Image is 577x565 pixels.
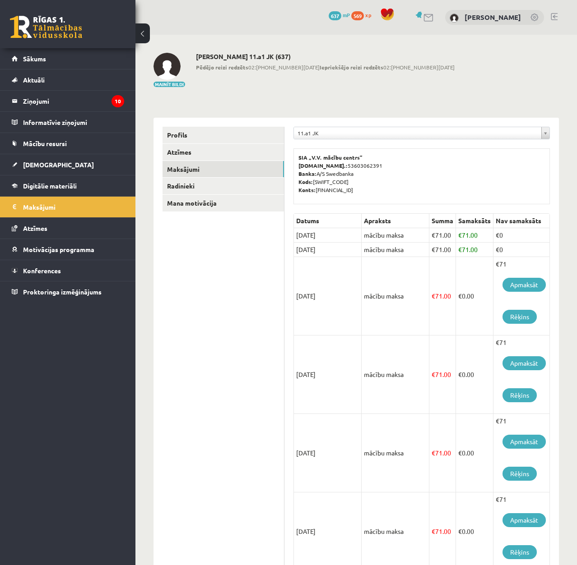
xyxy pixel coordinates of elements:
[351,11,376,18] a: 569 xp
[329,11,341,20] span: 637
[362,335,429,414] td: mācību maksa
[503,310,537,324] a: Rēķins
[432,370,435,378] span: €
[458,292,462,300] span: €
[23,139,67,147] span: Mācību resursi
[12,197,124,217] a: Maksājumi
[456,228,493,243] td: 71.00
[503,388,537,402] a: Rēķins
[12,281,124,302] a: Proktoringa izmēģinājums
[12,218,124,239] a: Atzīmes
[23,91,124,111] legend: Ziņojumi
[362,243,429,257] td: mācību maksa
[163,127,284,143] a: Profils
[429,257,456,335] td: 71.00
[456,335,493,414] td: 0.00
[432,292,435,300] span: €
[362,257,429,335] td: mācību maksa
[23,266,61,275] span: Konferences
[503,356,546,370] a: Apmaksāt
[429,228,456,243] td: 71.00
[154,82,185,87] button: Mainīt bildi
[23,76,45,84] span: Aktuāli
[365,11,371,18] span: xp
[163,178,284,194] a: Radinieki
[458,527,462,535] span: €
[163,195,284,211] a: Mana motivācija
[351,11,364,20] span: 569
[294,335,362,414] td: [DATE]
[456,414,493,492] td: 0.00
[23,55,46,63] span: Sākums
[12,175,124,196] a: Digitālie materiāli
[458,245,462,253] span: €
[298,178,313,185] b: Kods:
[298,170,316,177] b: Banka:
[432,449,435,457] span: €
[23,112,124,133] legend: Informatīvie ziņojumi
[12,260,124,281] a: Konferences
[432,231,435,239] span: €
[493,335,550,414] td: €71
[23,161,94,169] span: [DEMOGRAPHIC_DATA]
[503,467,537,481] a: Rēķins
[163,144,284,161] a: Atzīmes
[458,370,462,378] span: €
[298,127,538,139] span: 11.a1 JK
[12,133,124,154] a: Mācību resursi
[429,414,456,492] td: 71.00
[503,278,546,292] a: Apmaksāt
[10,16,82,38] a: Rīgas 1. Tālmācības vidusskola
[429,335,456,414] td: 71.00
[294,414,362,492] td: [DATE]
[493,243,550,257] td: €0
[196,53,455,60] h2: [PERSON_NAME] 11.a1 JK (637)
[23,288,102,296] span: Proktoringa izmēģinājums
[503,545,537,559] a: Rēķins
[12,48,124,69] a: Sākums
[493,214,550,228] th: Nav samaksāts
[456,257,493,335] td: 0.00
[493,257,550,335] td: €71
[456,214,493,228] th: Samaksāts
[329,11,350,18] a: 637 mP
[23,245,94,253] span: Motivācijas programma
[298,153,545,194] p: 53603062391 A/S Swedbanka [SWIFT_CODE] [FINANCIAL_ID]
[429,243,456,257] td: 71.00
[294,214,362,228] th: Datums
[12,239,124,260] a: Motivācijas programma
[12,69,124,90] a: Aktuāli
[12,154,124,175] a: [DEMOGRAPHIC_DATA]
[493,414,550,492] td: €71
[298,154,363,161] b: SIA „V.V. mācību centrs”
[23,182,77,190] span: Digitālie materiāli
[298,186,316,193] b: Konts:
[432,527,435,535] span: €
[343,11,350,18] span: mP
[493,228,550,243] td: €0
[294,127,549,139] a: 11.a1 JK
[362,228,429,243] td: mācību maksa
[196,63,455,71] span: 02:[PHONE_NUMBER][DATE] 02:[PHONE_NUMBER][DATE]
[196,64,248,71] b: Pēdējo reizi redzēts
[432,245,435,253] span: €
[112,95,124,107] i: 10
[294,243,362,257] td: [DATE]
[362,214,429,228] th: Apraksts
[12,112,124,133] a: Informatīvie ziņojumi
[429,214,456,228] th: Summa
[154,53,181,80] img: Aleksandrs Krutjko
[456,243,493,257] td: 71.00
[294,257,362,335] td: [DATE]
[23,197,124,217] legend: Maksājumi
[23,224,47,232] span: Atzīmes
[163,161,284,178] a: Maksājumi
[458,449,462,457] span: €
[298,162,348,169] b: [DOMAIN_NAME].:
[465,13,521,22] a: [PERSON_NAME]
[503,513,546,527] a: Apmaksāt
[362,414,429,492] td: mācību maksa
[320,64,383,71] b: Iepriekšējo reizi redzēts
[12,91,124,111] a: Ziņojumi10
[458,231,462,239] span: €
